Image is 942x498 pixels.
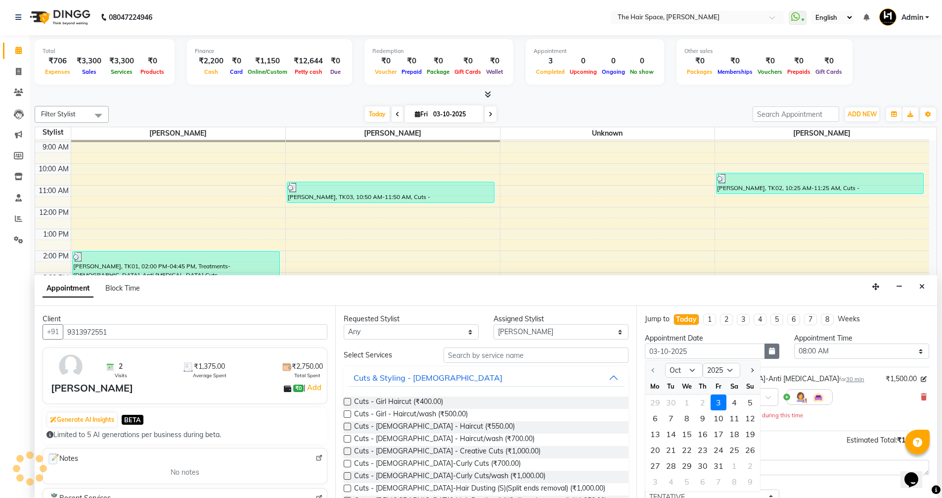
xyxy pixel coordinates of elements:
div: ₹2,200 [195,55,227,67]
div: Today [676,314,697,325]
div: 19 [742,426,758,442]
li: 8 [821,314,834,325]
div: 7 [711,474,726,490]
span: Cuts - Girl Haircut (₹400.00) [354,397,443,409]
div: [PERSON_NAME], TK01, 02:00 PM-04:45 PM, Treatments- [DEMOGRAPHIC_DATA]-Anti [MEDICAL_DATA],Cuts -... [73,251,279,310]
div: ₹3,300 [73,55,105,67]
div: ₹0 [785,55,813,67]
div: 10:00 AM [37,164,71,174]
div: 22 [679,442,695,458]
span: Packages [684,68,715,75]
a: Add [306,382,323,394]
div: 1:00 PM [41,229,71,240]
div: ₹0 [327,55,344,67]
div: 8 [726,474,742,490]
span: Admin [901,12,923,23]
i: Edit price [921,376,927,382]
div: 14 [663,426,679,442]
div: Tuesday, October 7, 2025 [663,410,679,426]
div: ₹0 [399,55,424,67]
div: ₹0 [227,55,245,67]
button: Generate AI Insights [47,413,117,427]
div: Finance [195,47,344,55]
span: ₹0 [293,385,304,393]
span: 30 min [846,376,864,383]
div: 24 [711,442,726,458]
span: Vouchers [755,68,785,75]
div: Requested Stylist [344,314,479,324]
div: Total [43,47,167,55]
div: Wednesday, October 8, 2025 [679,410,695,426]
div: Jump to [645,314,670,324]
div: 10 [711,410,726,426]
span: Ongoing [599,68,628,75]
div: 8 [679,410,695,426]
span: 2 [119,361,123,372]
div: ₹706 [43,55,73,67]
span: Wallet [484,68,505,75]
div: Sunday, October 12, 2025 [742,410,758,426]
div: Other sales [684,47,845,55]
span: Unknown [500,127,715,140]
select: Select year [703,363,740,378]
div: Appointment Date [645,333,780,344]
div: Select Services [336,350,436,360]
span: Voucher [372,68,399,75]
li: 3 [737,314,750,325]
div: ₹1,150 [245,55,290,67]
div: Appointment [534,47,656,55]
span: Gift Cards [813,68,845,75]
div: Saturday, October 4, 2025 [726,395,742,410]
div: 27 [647,458,663,474]
span: Fri [412,110,430,118]
div: Sunday, October 5, 2025 [742,395,758,410]
div: Sunday, November 9, 2025 [742,474,758,490]
div: 26 [742,442,758,458]
span: [PERSON_NAME] [715,127,930,140]
span: Total Spent [294,372,320,379]
div: Thursday, October 16, 2025 [695,426,711,442]
div: Appointment Time [794,333,929,344]
span: Expenses [43,68,73,75]
span: Average Spent [193,372,226,379]
div: 28 [663,458,679,474]
span: Today [365,106,390,122]
div: 9:00 AM [41,142,71,152]
div: Sunday, November 2, 2025 [742,458,758,474]
div: Fr [711,378,726,394]
button: Next month [747,362,756,378]
li: 4 [754,314,766,325]
div: 20 [647,442,663,458]
span: | [304,382,323,394]
img: avatar [56,352,85,381]
div: Tuesday, November 4, 2025 [663,474,679,490]
span: Services [108,68,135,75]
div: 23 [695,442,711,458]
div: 13 [647,426,663,442]
span: ₹2,750.00 [292,361,323,372]
div: Appointment Notes [645,449,929,460]
div: Monday, October 6, 2025 [647,410,663,426]
span: Memberships [715,68,755,75]
span: Notes [47,452,78,465]
span: Card [227,68,245,75]
div: 15 [679,426,695,442]
div: Weeks [838,314,860,324]
div: 25 [726,442,742,458]
div: 17 [711,426,726,442]
div: 0 [567,55,599,67]
div: Wednesday, October 22, 2025 [679,442,695,458]
span: Sales [80,68,99,75]
div: Wednesday, November 5, 2025 [679,474,695,490]
span: Products [138,68,167,75]
div: Mo [647,378,663,394]
div: 3:00 PM [41,273,71,283]
img: Hairdresser.png [795,391,807,403]
div: Friday, October 31, 2025 [711,458,726,474]
span: Appointment [43,280,93,298]
div: ₹12,644 [290,55,327,67]
button: Cuts & Styling - [DEMOGRAPHIC_DATA] [348,369,624,387]
button: Close [915,279,929,295]
span: [PERSON_NAME] [71,127,285,140]
div: [PERSON_NAME] [51,381,133,396]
